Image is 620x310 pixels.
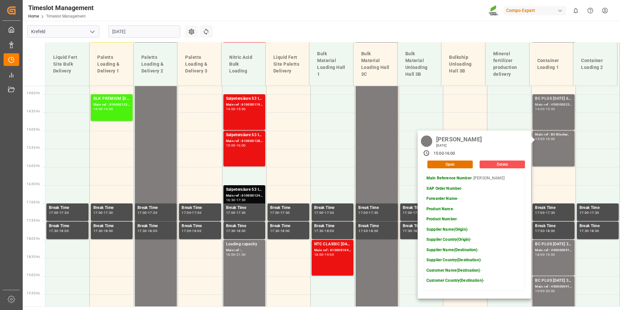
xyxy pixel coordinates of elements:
[270,229,280,232] div: 17:30
[590,211,599,214] div: 17:30
[426,278,483,283] strong: Customer Country(Destination)
[590,229,599,232] div: 18:00
[578,55,612,73] div: Container Loading 2
[426,258,481,262] strong: Supplier Country(Destination)
[235,253,236,256] div: -
[27,200,40,204] span: 17:00 Hr
[579,229,589,232] div: 17:30
[235,144,236,147] div: -
[434,143,484,148] div: [DATE]
[192,229,201,232] div: 18:00
[358,229,368,232] div: 17:30
[491,48,524,80] div: Mineral fertilizer production delivery
[104,108,113,110] div: 14:45
[535,211,544,214] div: 17:00
[426,217,457,221] strong: Product Number
[426,176,471,180] strong: Main Reference Number
[426,227,505,233] p: -
[544,229,545,232] div: -
[426,216,505,222] p: -
[583,3,598,18] button: Help Center
[226,96,263,102] div: Salpetersäure 53 lose;
[27,255,40,259] span: 18:30 Hr
[137,223,174,229] div: Break Time
[137,205,174,211] div: Break Time
[27,146,40,149] span: 15:30 Hr
[139,51,172,77] div: Paletts Loading & Delivery 2
[426,248,477,252] strong: Supplier Name(Destination)
[236,108,246,110] div: 15:00
[270,211,280,214] div: 17:00
[147,211,148,214] div: -
[315,48,348,80] div: Bulk Material Loading Hall 1
[93,205,130,211] div: Break Time
[314,223,351,229] div: Break Time
[535,229,544,232] div: 17:30
[27,91,40,95] span: 14:00 Hr
[49,211,58,214] div: 17:00
[137,211,147,214] div: 17:00
[445,151,455,157] div: 16:00
[93,229,103,232] div: 17:30
[280,229,290,232] div: 18:00
[270,205,307,211] div: Break Time
[426,237,470,242] strong: Supplier Country(Origin)
[192,211,201,214] div: 17:30
[413,229,423,232] div: 18:00
[235,199,236,201] div: -
[427,161,473,168] button: Open
[325,211,334,214] div: 17:30
[226,253,235,256] div: 18:00
[182,211,191,214] div: 17:00
[535,223,572,229] div: Break Time
[359,48,392,80] div: Bulk Material Loading Hall 3C
[27,128,40,131] span: 15:00 Hr
[226,108,235,110] div: 14:00
[59,211,69,214] div: 17:30
[226,102,263,108] div: Main ref : 6100001196, 2000001070;
[147,229,148,232] div: -
[104,211,113,214] div: 17:30
[226,193,263,199] div: Main ref : 6100001242, 2000001095;
[103,229,104,232] div: -
[589,229,590,232] div: -
[27,164,40,168] span: 16:00 Hr
[504,4,568,17] button: Compo Expert
[325,229,334,232] div: 18:00
[226,211,235,214] div: 17:00
[271,51,304,77] div: Liquid Fert Site Paletts Delivery
[58,229,59,232] div: -
[546,253,555,256] div: 19:00
[314,248,351,253] div: Main ref : 6100001041, 2000000209;
[426,268,505,274] p: -
[191,211,192,214] div: -
[314,253,324,256] div: 18:00
[403,229,412,232] div: 17:30
[324,253,325,256] div: -
[358,205,395,211] div: Break Time
[236,144,246,147] div: 16:00
[314,211,324,214] div: 17:00
[535,284,572,290] div: Main ref : 4500000916, 2000000422;
[103,108,104,110] div: -
[236,211,246,214] div: 17:30
[546,108,555,110] div: 15:00
[426,207,453,211] strong: Product Name
[27,237,40,240] span: 18:00 Hr
[426,257,505,263] p: -
[412,229,413,232] div: -
[535,102,572,108] div: Main ref : 4500000251, 2000000104;
[368,229,369,232] div: -
[191,229,192,232] div: -
[182,229,191,232] div: 17:30
[27,110,40,113] span: 14:30 Hr
[358,211,368,214] div: 17:00
[51,51,84,77] div: Liquid Fert Site Bulk Delivery
[535,55,568,73] div: Container Loading 1
[369,229,378,232] div: 18:00
[226,144,235,147] div: 15:00
[236,229,246,232] div: 18:00
[280,229,280,232] div: -
[270,223,307,229] div: Break Time
[535,96,572,102] div: BC PLUS [DATE] 6M 25kg (x42) INT;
